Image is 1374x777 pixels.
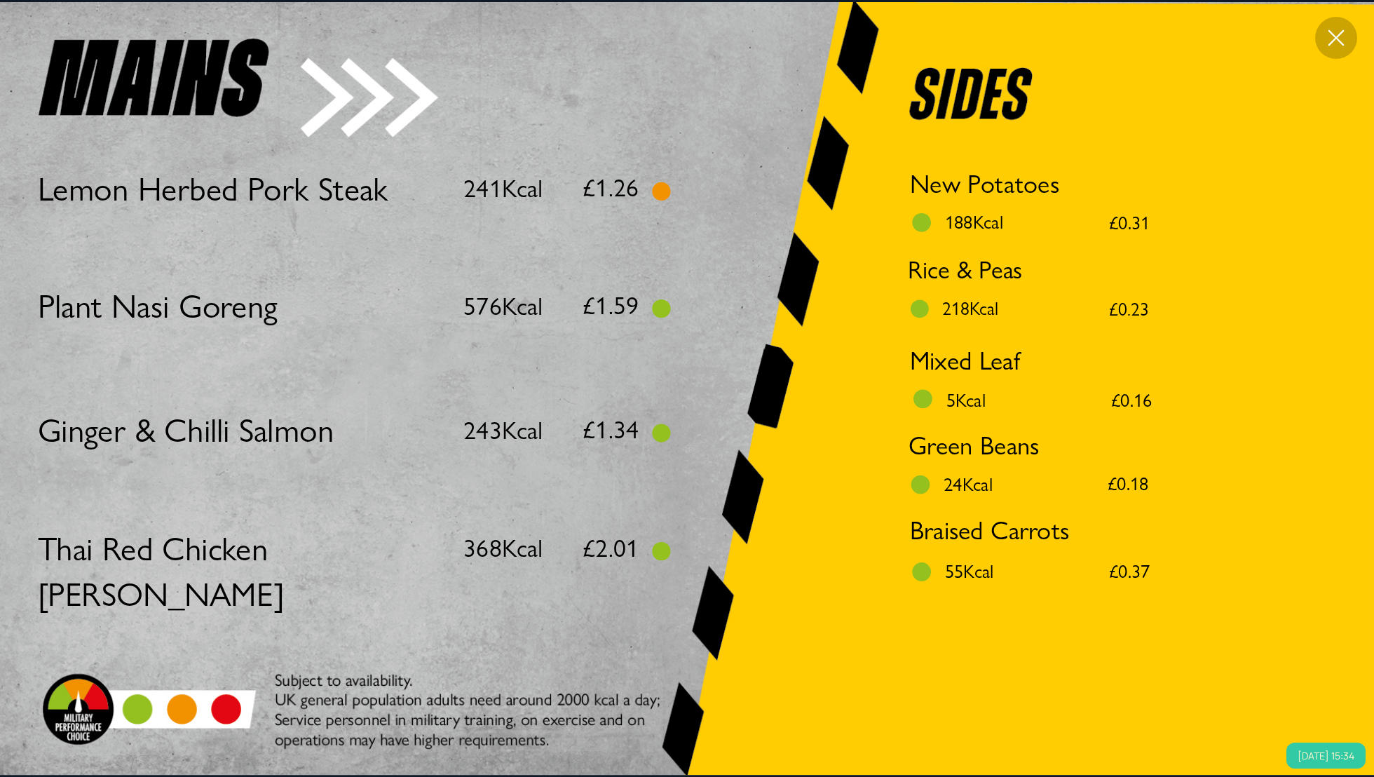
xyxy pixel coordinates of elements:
[1109,213,1150,232] span: £0.31
[583,536,639,561] span: £2.01
[463,173,543,203] span: 241Kcal
[1109,562,1150,581] span: £0.37
[1109,300,1148,318] span: £0.23
[945,560,993,583] span: 55Kcal
[583,293,639,318] span: £1.59
[38,529,284,615] span: Thai Red Chicken [PERSON_NAME]
[38,286,278,326] span: Plant Nasi Goreng
[463,534,543,564] span: 368Kcal
[463,291,543,321] span: 576Kcal
[910,515,1070,546] span: Braised Carrots
[463,415,543,445] span: 243Kcal
[910,168,1059,199] span: New Potatoes
[944,473,992,496] span: 24Kcal
[945,210,1003,234] span: 188Kcal
[946,388,986,412] span: 5Kcal
[909,430,1040,461] span: Green Beans
[583,417,639,442] span: £1.34
[38,410,334,450] span: Ginger & Chilli Salmon
[38,169,388,209] span: Lemon Herbed Pork Steak
[1108,475,1148,494] span: £0.18
[583,175,639,201] span: £1.26
[942,297,998,320] span: 218Kcal
[1111,391,1152,410] span: £0.16
[910,345,1020,376] span: Mixed Leaf
[908,255,1022,285] span: Rice & Peas
[1286,743,1366,769] div: Schedule Time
